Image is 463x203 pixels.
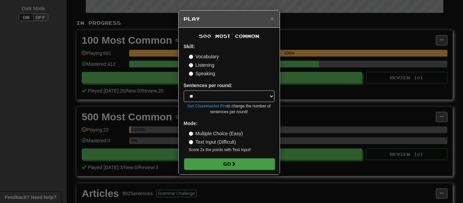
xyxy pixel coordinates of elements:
strong: Skill: [184,44,195,49]
label: Multiple Choice (Easy) [189,130,243,137]
input: Text Input (Difficult) [189,140,193,144]
label: Text Input (Difficult) [189,139,236,145]
span: 500 Most Common [199,33,259,39]
input: Speaking [189,72,193,76]
input: Vocabulary [189,55,193,59]
small: Score 2x the points with Text Input ! [189,147,275,153]
label: Sentences per round: [184,82,233,89]
input: Listening [189,63,193,67]
label: Speaking [189,70,215,77]
label: Listening [189,62,215,68]
a: Get Clozemaster Pro [187,104,227,108]
h5: Play [184,16,275,22]
input: Multiple Choice (Easy) [189,131,193,136]
label: Vocabulary [189,53,219,60]
button: Close [270,15,274,22]
button: Go [184,158,275,170]
small: to change the number of sentences per round! [184,103,275,115]
strong: Mode: [184,121,198,126]
span: × [270,15,274,22]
